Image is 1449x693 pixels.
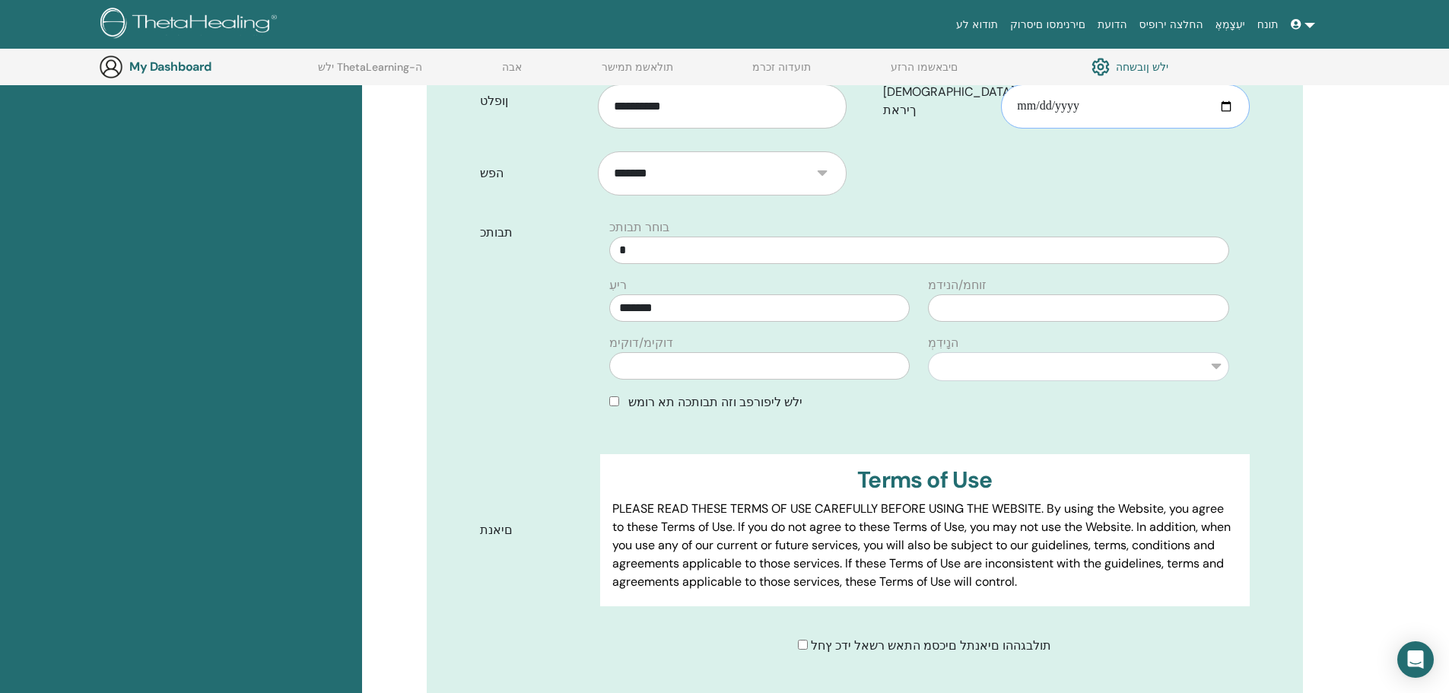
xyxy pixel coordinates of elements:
img: generic-user-icon.jpg [99,55,123,79]
label: ריעִ [609,276,627,294]
img: cog.svg [1092,54,1110,80]
label: הפש [469,159,599,188]
label: [DEMOGRAPHIC_DATA] ךיראת [872,78,1002,125]
label: זוחמ/הנידמ [928,276,987,294]
label: הנָידִמְ [928,334,958,352]
a: תועדוה זכרמ [752,61,811,85]
a: תונח [1251,11,1285,39]
label: םיאנת [469,516,601,545]
div: Open Intercom Messenger [1397,641,1434,678]
a: יעִצָמְאֶ [1209,11,1251,39]
a: החלצה ירופיס [1133,11,1209,39]
label: בוחר תבותכ [609,218,669,237]
label: תבותכ [469,218,601,247]
a: ילש ןובשחה [1092,54,1168,80]
label: ןופלט [469,87,599,116]
span: ילש ליפורפב וזה תבותכה תא רומש [628,394,802,410]
h3: Terms of Use [612,466,1237,494]
label: דוקימ/דוקימ [609,334,673,352]
span: תולבגההו םיאנתל םיכסמ התאש רשאל ידכ ץחל [811,637,1051,653]
a: ילש ThetaLearning-ה [318,61,422,85]
a: םיבאשמו הרזע [891,61,958,85]
a: תודוא לע [950,11,1004,39]
a: הדועת [1092,11,1133,39]
p: PLEASE READ THESE TERMS OF USE CAREFULLY BEFORE USING THE WEBSITE. By using the Website, you agre... [612,500,1237,591]
h3: My Dashboard [129,59,281,74]
a: אבה [502,61,522,85]
a: תולאשמ תמישר [602,61,673,85]
img: logo.png [100,8,282,42]
a: םירנימסו םיסרוק [1004,11,1092,39]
